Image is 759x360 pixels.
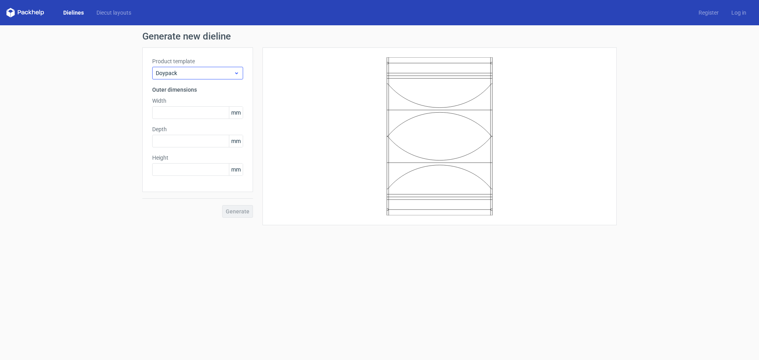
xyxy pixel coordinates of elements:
[156,69,234,77] span: Doypack
[692,9,725,17] a: Register
[152,125,243,133] label: Depth
[57,9,90,17] a: Dielines
[229,164,243,175] span: mm
[90,9,138,17] a: Diecut layouts
[142,32,617,41] h1: Generate new dieline
[152,154,243,162] label: Height
[229,107,243,119] span: mm
[152,57,243,65] label: Product template
[152,97,243,105] label: Width
[229,135,243,147] span: mm
[725,9,753,17] a: Log in
[152,86,243,94] h3: Outer dimensions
